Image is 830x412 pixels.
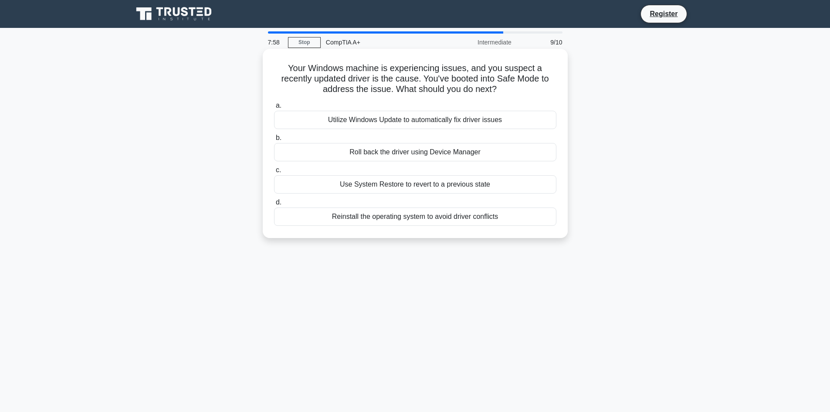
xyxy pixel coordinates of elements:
[263,34,288,51] div: 7:58
[276,102,281,109] span: a.
[276,134,281,141] span: b.
[274,143,556,161] div: Roll back the driver using Device Manager
[517,34,568,51] div: 9/10
[273,63,557,95] h5: Your Windows machine is experiencing issues, and you suspect a recently updated driver is the cau...
[321,34,440,51] div: CompTIA A+
[274,175,556,194] div: Use System Restore to revert to a previous state
[274,111,556,129] div: Utilize Windows Update to automatically fix driver issues
[288,37,321,48] a: Stop
[440,34,517,51] div: Intermediate
[644,8,683,19] a: Register
[276,166,281,174] span: c.
[276,198,281,206] span: d.
[274,208,556,226] div: Reinstall the operating system to avoid driver conflicts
